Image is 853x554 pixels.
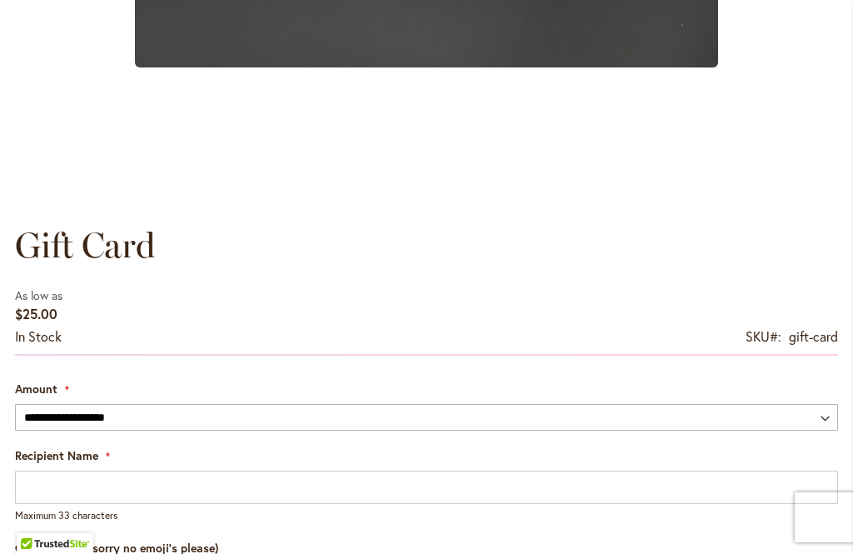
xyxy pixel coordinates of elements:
span: $25.00 [15,305,57,322]
span: Amount [15,381,57,397]
strong: SKU [746,327,781,345]
span: As low as [15,287,62,304]
div: gift-card [789,327,838,347]
iframe: Launch Accessibility Center [12,495,59,542]
p: Maximum 33 characters [15,508,838,522]
div: Availability [15,327,62,347]
span: In stock [15,327,62,345]
span: Gift Card [15,224,156,267]
span: Recipient Name [15,447,98,463]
